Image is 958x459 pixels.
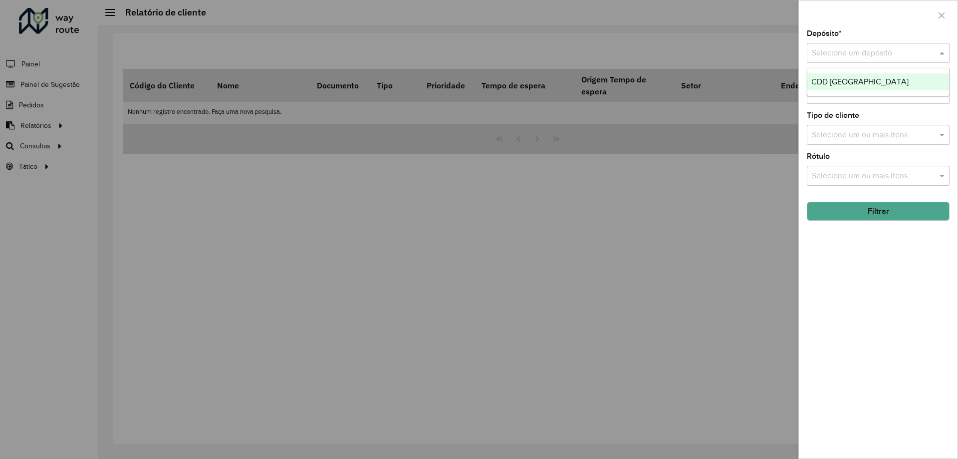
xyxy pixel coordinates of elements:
[807,150,830,162] label: Rótulo
[807,202,950,221] button: Filtrar
[807,27,842,39] label: Depósito
[807,109,859,121] label: Tipo de cliente
[807,68,950,96] ng-dropdown-panel: Options list
[811,77,909,86] span: CDD [GEOGRAPHIC_DATA]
